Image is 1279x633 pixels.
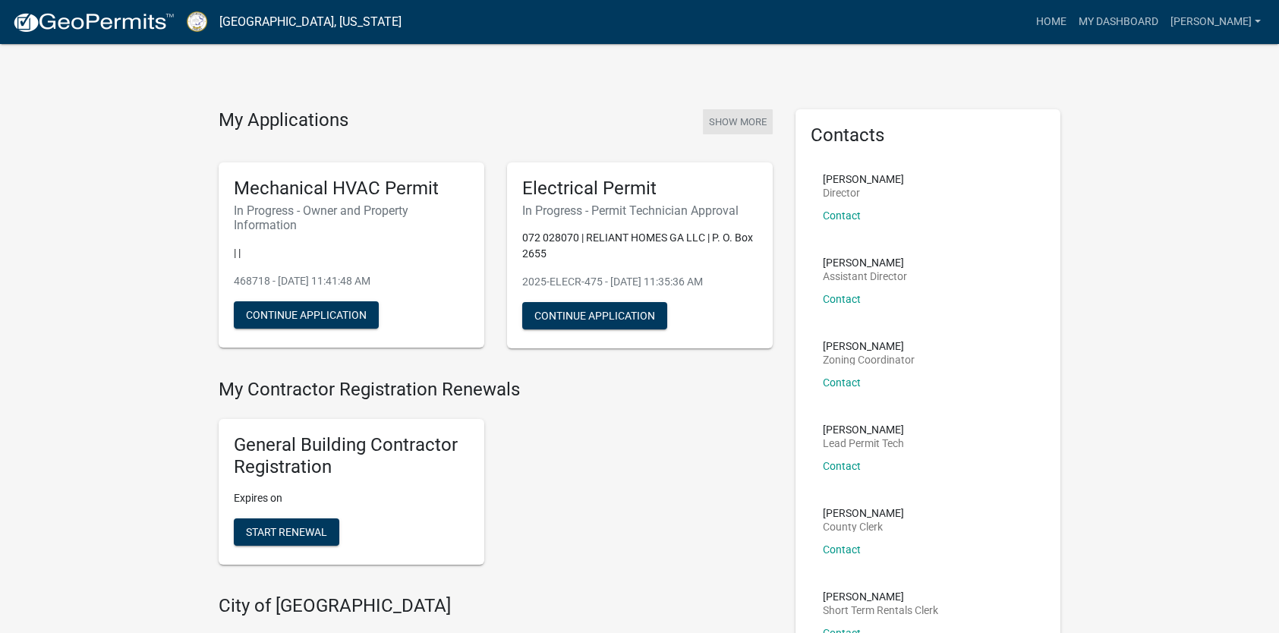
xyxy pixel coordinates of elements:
[234,490,469,506] p: Expires on
[234,301,379,329] button: Continue Application
[522,230,758,262] p: 072 028070 | RELIANT HOMES GA LLC | P. O. Box 2655
[234,245,469,261] p: | |
[823,209,861,222] a: Contact
[823,521,904,532] p: County Clerk
[234,273,469,289] p: 468718 - [DATE] 11:41:48 AM
[823,605,938,616] p: Short Term Rentals Clerk
[703,109,773,134] button: Show More
[823,271,907,282] p: Assistant Director
[823,460,861,472] a: Contact
[219,109,348,132] h4: My Applications
[823,257,907,268] p: [PERSON_NAME]
[522,274,758,290] p: 2025-ELECR-475 - [DATE] 11:35:36 AM
[219,379,773,576] wm-registration-list-section: My Contractor Registration Renewals
[823,174,904,184] p: [PERSON_NAME]
[234,178,469,200] h5: Mechanical HVAC Permit
[1164,8,1267,36] a: [PERSON_NAME]
[246,525,327,537] span: Start Renewal
[234,203,469,232] h6: In Progress - Owner and Property Information
[823,508,904,518] p: [PERSON_NAME]
[522,203,758,218] h6: In Progress - Permit Technician Approval
[1030,8,1073,36] a: Home
[823,376,861,389] a: Contact
[823,354,915,365] p: Zoning Coordinator
[219,9,402,35] a: [GEOGRAPHIC_DATA], [US_STATE]
[219,379,773,401] h4: My Contractor Registration Renewals
[1073,8,1164,36] a: My Dashboard
[811,124,1046,146] h5: Contacts
[234,434,469,478] h5: General Building Contractor Registration
[219,595,773,617] h4: City of [GEOGRAPHIC_DATA]
[522,302,667,329] button: Continue Application
[234,518,339,546] button: Start Renewal
[823,341,915,351] p: [PERSON_NAME]
[823,543,861,556] a: Contact
[823,438,904,449] p: Lead Permit Tech
[823,591,938,602] p: [PERSON_NAME]
[522,178,758,200] h5: Electrical Permit
[823,293,861,305] a: Contact
[823,424,904,435] p: [PERSON_NAME]
[823,187,904,198] p: Director
[187,11,207,32] img: Putnam County, Georgia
